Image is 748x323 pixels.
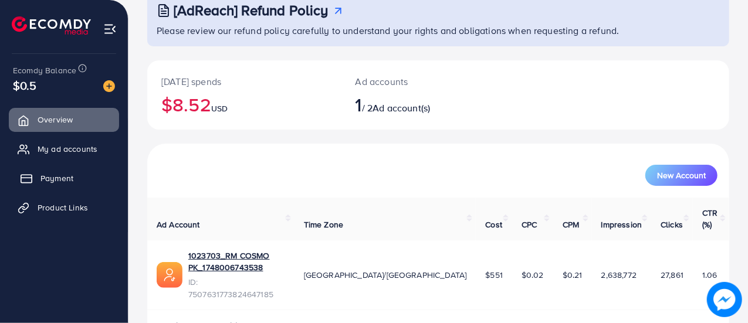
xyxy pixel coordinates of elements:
span: $0.21 [563,269,583,281]
img: ic-ads-acc.e4c84228.svg [157,262,182,288]
h2: $8.52 [161,93,327,115]
span: Cost [485,219,502,230]
span: Time Zone [304,219,343,230]
span: CPC [522,219,537,230]
span: My ad accounts [38,143,97,155]
span: $551 [485,269,503,281]
span: $0.02 [522,269,544,281]
span: USD [211,103,228,114]
span: ID: 7507631773824647185 [188,276,285,300]
a: Product Links [9,196,119,219]
a: Overview [9,108,119,131]
span: Payment [40,172,73,184]
img: logo [12,16,91,35]
a: 1023703_RM COSMO PK_1748006743538 [188,250,285,274]
img: image [103,80,115,92]
span: Clicks [661,219,683,230]
span: [GEOGRAPHIC_DATA]/[GEOGRAPHIC_DATA] [304,269,467,281]
span: Ad Account [157,219,200,230]
span: Product Links [38,202,88,213]
span: Ecomdy Balance [13,64,76,76]
span: Impression [601,219,642,230]
span: 2,638,772 [601,269,637,281]
a: Payment [9,166,119,190]
span: 27,861 [661,269,683,281]
span: New Account [657,171,706,179]
span: $0.5 [13,77,37,94]
button: New Account [645,165,717,186]
span: 1 [356,91,362,118]
span: 1.06 [702,269,717,281]
h2: / 2 [356,93,473,115]
p: Ad accounts [356,74,473,89]
span: Overview [38,114,73,125]
img: menu [103,22,117,36]
h3: [AdReach] Refund Policy [174,2,329,19]
img: image [707,282,742,317]
span: CPM [563,219,579,230]
p: [DATE] spends [161,74,327,89]
a: My ad accounts [9,137,119,161]
span: CTR (%) [702,207,717,230]
p: Please review our refund policy carefully to understand your rights and obligations when requesti... [157,23,722,38]
span: Ad account(s) [373,101,430,114]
